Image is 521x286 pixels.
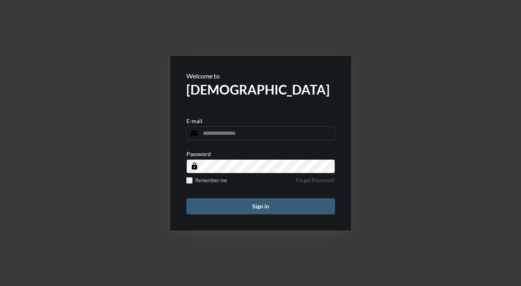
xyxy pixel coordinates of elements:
h2: [DEMOGRAPHIC_DATA] [186,82,335,97]
button: Sign in [186,198,335,214]
p: Password [186,150,211,157]
a: Forgot Password? [296,177,335,188]
p: E-mail [186,117,202,124]
p: Welcome to [186,72,335,80]
label: Remember me [186,177,227,183]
